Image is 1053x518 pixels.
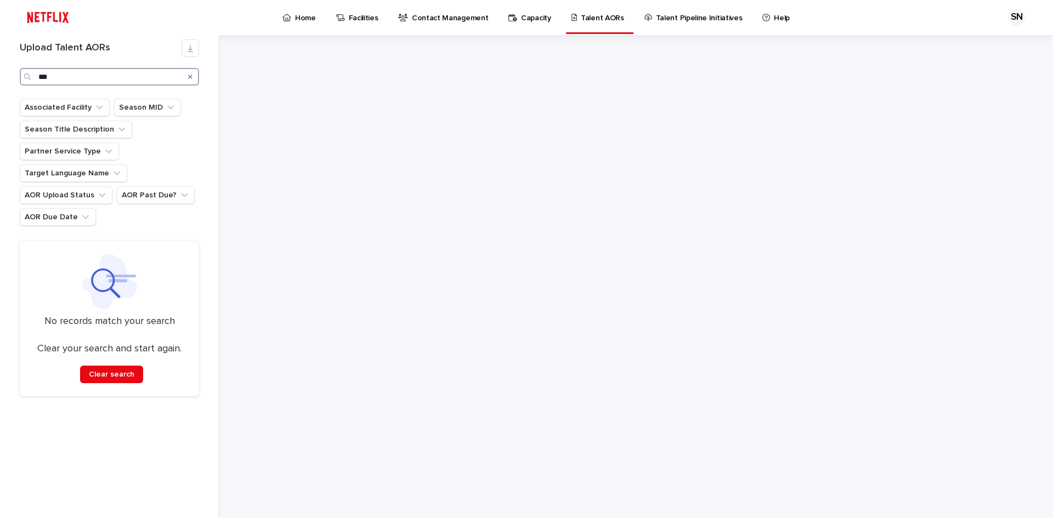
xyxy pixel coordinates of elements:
[20,186,112,204] button: AOR Upload Status
[20,208,96,226] button: AOR Due Date
[1008,9,1026,26] div: SN
[22,7,74,29] img: ifQbXi3ZQGMSEF7WDB7W
[20,164,127,182] button: Target Language Name
[33,316,186,328] p: No records match your search
[37,343,182,355] p: Clear your search and start again.
[20,143,119,160] button: Partner Service Type
[114,99,181,116] button: Season MID
[20,68,199,86] input: Search
[80,366,143,383] button: Clear search
[20,121,132,138] button: Season Title Description
[117,186,195,204] button: AOR Past Due?
[20,99,110,116] button: Associated Facility
[89,371,134,378] span: Clear search
[20,42,182,54] h1: Upload Talent AORs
